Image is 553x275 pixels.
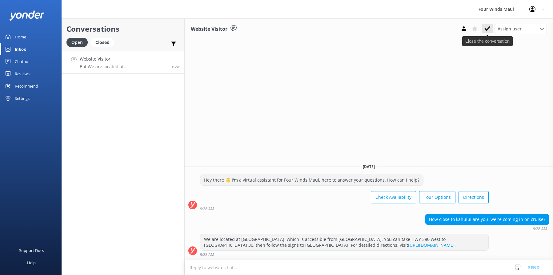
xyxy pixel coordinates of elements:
a: Closed [91,39,117,45]
button: Tour Options [419,191,455,203]
div: Reviews [15,68,30,80]
h2: Conversations [66,23,180,35]
a: Website VisitorBot:We are located at [GEOGRAPHIC_DATA], which is accessible from [GEOGRAPHIC_DATA... [62,51,184,74]
a: [URL][DOMAIN_NAME]. [408,242,456,248]
p: Bot: We are located at [GEOGRAPHIC_DATA], which is accessible from [GEOGRAPHIC_DATA]. You can tak... [80,64,167,69]
div: We are located at [GEOGRAPHIC_DATA], which is accessible from [GEOGRAPHIC_DATA]. You can take HWY... [200,234,488,250]
button: Directions [459,191,489,203]
img: yonder-white-logo.png [9,10,45,21]
span: Assign user [498,26,522,32]
strong: 9:28 AM [533,227,547,231]
strong: 9:28 AM [200,253,214,257]
span: [DATE] [359,164,379,169]
div: Chatbot [15,55,30,68]
div: Home [15,31,26,43]
div: Inbox [15,43,26,55]
div: Sep 16 2025 09:28am (UTC -10:00) Pacific/Honolulu [200,206,489,211]
div: Sep 16 2025 09:28am (UTC -10:00) Pacific/Honolulu [200,252,489,257]
div: Recommend [15,80,38,92]
div: Assign User [495,24,547,34]
h4: Website Visitor [80,56,167,62]
a: Open [66,39,91,45]
div: Open [66,38,88,47]
h3: Website Visitor [191,25,227,33]
span: Sep 16 2025 09:28am (UTC -10:00) Pacific/Honolulu [172,64,180,69]
div: Hey there 👋 I'm a virtual assistant for Four Winds Maui, here to answer your questions. How can I... [200,175,423,185]
div: Support Docs [19,244,44,257]
strong: 9:28 AM [200,207,214,211]
button: Check Availability [371,191,416,203]
div: How close to kahului are you ,we're coming in on cruise? [425,214,549,225]
div: Closed [91,38,114,47]
div: Settings [15,92,30,104]
div: Help [27,257,36,269]
div: Sep 16 2025 09:28am (UTC -10:00) Pacific/Honolulu [425,226,549,231]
